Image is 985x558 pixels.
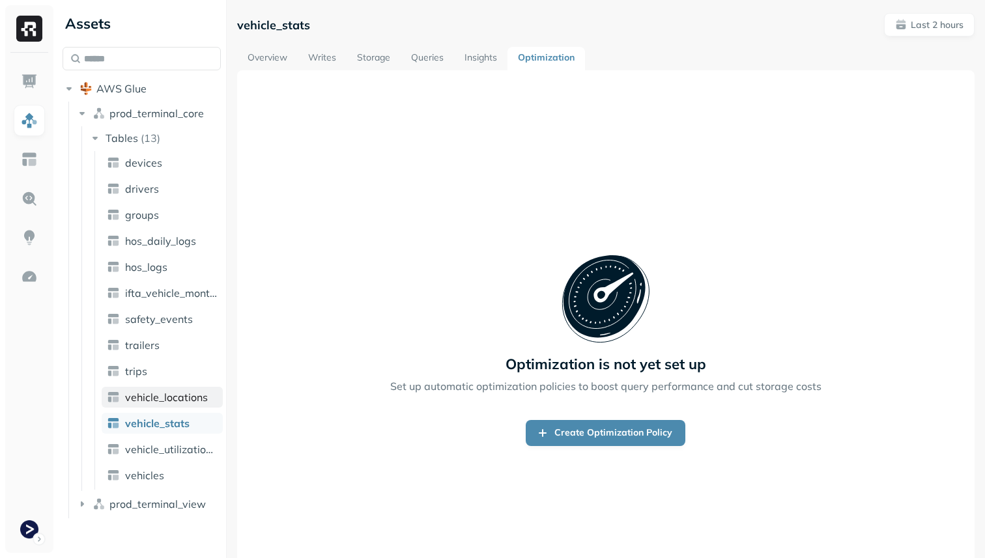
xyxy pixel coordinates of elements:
img: Dashboard [21,73,38,90]
p: Set up automatic optimization policies to boost query performance and cut storage costs [390,378,821,394]
img: root [79,82,93,95]
a: ifta_vehicle_months [102,283,223,303]
span: trailers [125,339,160,352]
a: Storage [347,47,401,70]
span: groups [125,208,159,221]
img: Optimization [21,268,38,285]
p: Optimization is not yet set up [506,355,706,373]
a: Insights [454,47,507,70]
span: hos_logs [125,260,167,273]
a: Overview [237,47,298,70]
a: trailers [102,335,223,356]
a: Optimization [507,47,585,70]
span: Tables [106,132,138,145]
img: table [107,417,120,430]
img: Insights [21,229,38,246]
span: AWS Glue [96,82,147,95]
a: devices [102,152,223,173]
img: Ryft [16,16,42,42]
a: drivers [102,178,223,199]
img: table [107,339,120,352]
a: trips [102,361,223,382]
a: groups [102,204,223,225]
img: namespace [93,497,106,510]
img: Assets [21,112,38,129]
img: table [107,391,120,404]
span: hos_daily_logs [125,234,196,247]
span: prod_terminal_core [109,107,204,120]
img: table [107,443,120,456]
button: AWS Glue [63,78,221,99]
img: table [107,234,120,247]
span: safety_events [125,313,193,326]
p: Last 2 hours [911,19,964,31]
span: drivers [125,182,159,195]
a: hos_daily_logs [102,230,223,251]
button: Tables(13) [89,128,222,148]
img: table [107,365,120,378]
img: table [107,182,120,195]
p: ( 13 ) [141,132,160,145]
div: Assets [63,13,221,34]
span: vehicle_utilization_day [125,443,218,456]
a: hos_logs [102,257,223,277]
p: vehicle_stats [237,18,310,33]
button: prod_terminal_core [76,103,221,124]
span: vehicle_stats [125,417,190,430]
img: table [107,286,120,300]
img: Asset Explorer [21,151,38,168]
button: Last 2 hours [884,13,975,36]
span: devices [125,156,162,169]
img: table [107,313,120,326]
button: prod_terminal_view [76,494,221,514]
span: trips [125,365,147,378]
a: Writes [298,47,347,70]
a: Queries [401,47,454,70]
img: table [107,156,120,169]
span: vehicle_locations [125,391,208,404]
img: table [107,469,120,482]
img: Terminal [20,520,38,538]
a: safety_events [102,309,223,329]
a: vehicle_locations [102,387,223,408]
a: vehicles [102,465,223,486]
a: Create Optimization Policy [526,420,685,446]
img: table [107,208,120,221]
span: ifta_vehicle_months [125,286,218,300]
img: Query Explorer [21,190,38,207]
img: table [107,260,120,273]
span: vehicles [125,469,164,482]
span: prod_terminal_view [109,497,206,510]
a: vehicle_stats [102,413,223,434]
a: vehicle_utilization_day [102,439,223,460]
img: namespace [93,107,106,120]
